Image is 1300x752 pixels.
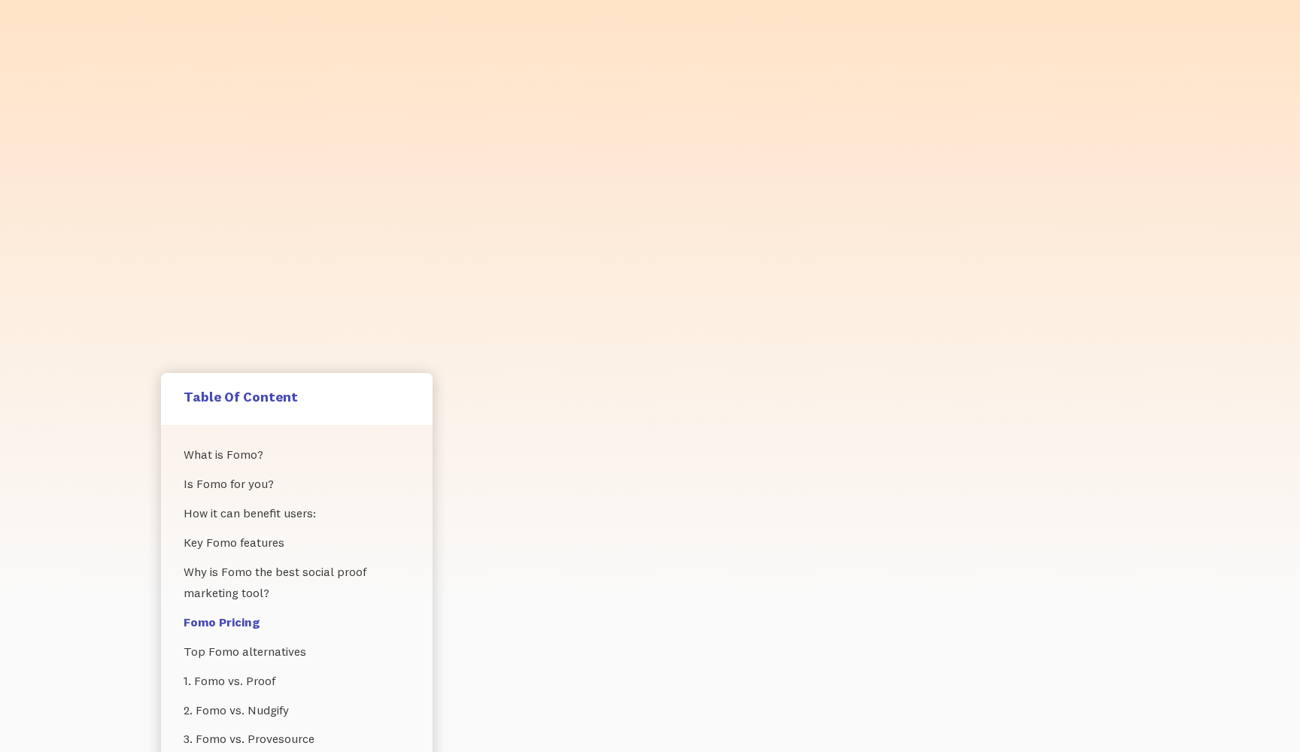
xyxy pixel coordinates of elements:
a: Why is Fomo the best social proof marketing tool? [184,557,410,608]
a: Fomo Pricing [184,608,410,637]
a: 1. Fomo vs. Proof [184,666,410,696]
a: Is Fomo for you? [184,469,410,499]
strong: Fomo Pricing [184,614,260,629]
a: What is Fomo? [184,440,410,469]
a: 2. Fomo vs. Nudgify [184,696,410,725]
a: Top Fomo alternatives [184,637,410,666]
a: Key Fomo features [184,528,410,557]
a: How it can benefit users: [184,499,410,528]
h5: Table Of Content [184,388,410,405]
